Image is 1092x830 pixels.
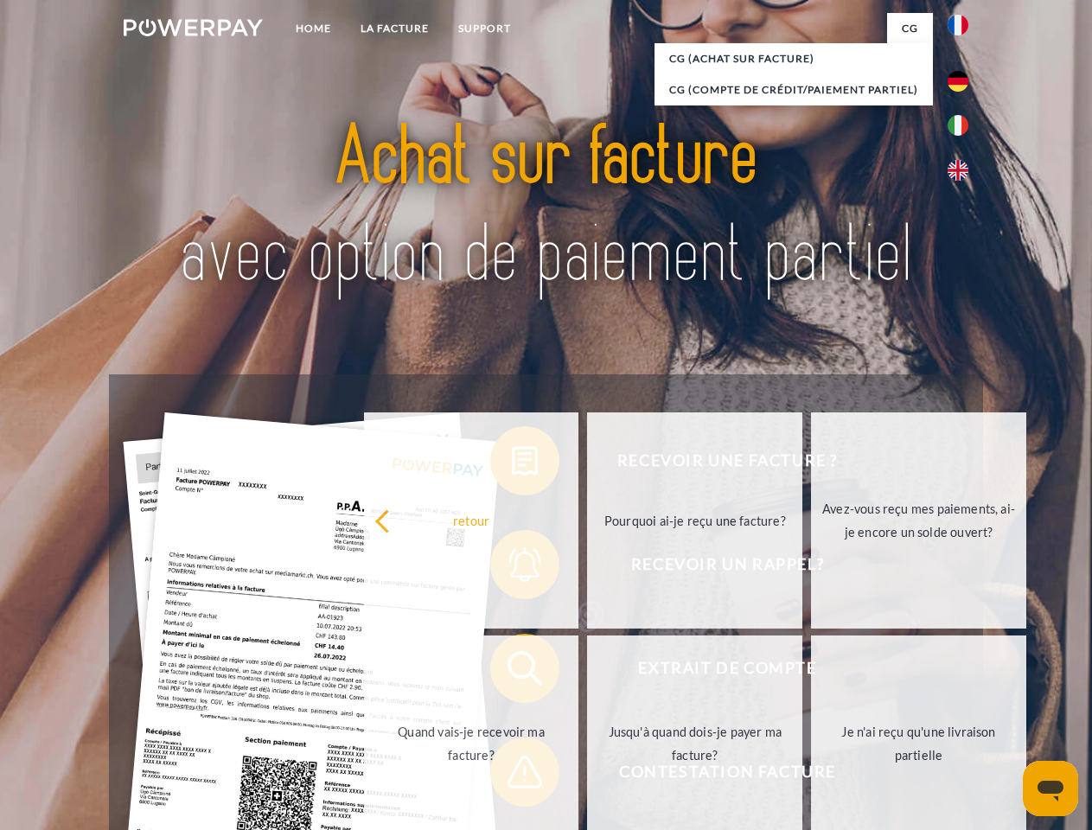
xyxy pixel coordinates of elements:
[165,83,927,331] img: title-powerpay_fr.svg
[811,412,1026,629] a: Avez-vous reçu mes paiements, ai-je encore un solde ouvert?
[597,508,792,532] div: Pourquoi ai-je reçu une facture?
[655,74,933,105] a: CG (Compte de crédit/paiement partiel)
[444,13,526,44] a: Support
[281,13,346,44] a: Home
[1023,761,1078,816] iframe: Bouton de lancement de la fenêtre de messagerie
[948,115,968,136] img: it
[346,13,444,44] a: LA FACTURE
[124,19,263,36] img: logo-powerpay-white.svg
[374,720,569,767] div: Quand vais-je recevoir ma facture?
[821,497,1016,544] div: Avez-vous reçu mes paiements, ai-je encore un solde ouvert?
[948,160,968,181] img: en
[887,13,933,44] a: CG
[655,43,933,74] a: CG (achat sur facture)
[948,71,968,92] img: de
[821,720,1016,767] div: Je n'ai reçu qu'une livraison partielle
[374,508,569,532] div: retour
[948,15,968,35] img: fr
[597,720,792,767] div: Jusqu'à quand dois-je payer ma facture?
